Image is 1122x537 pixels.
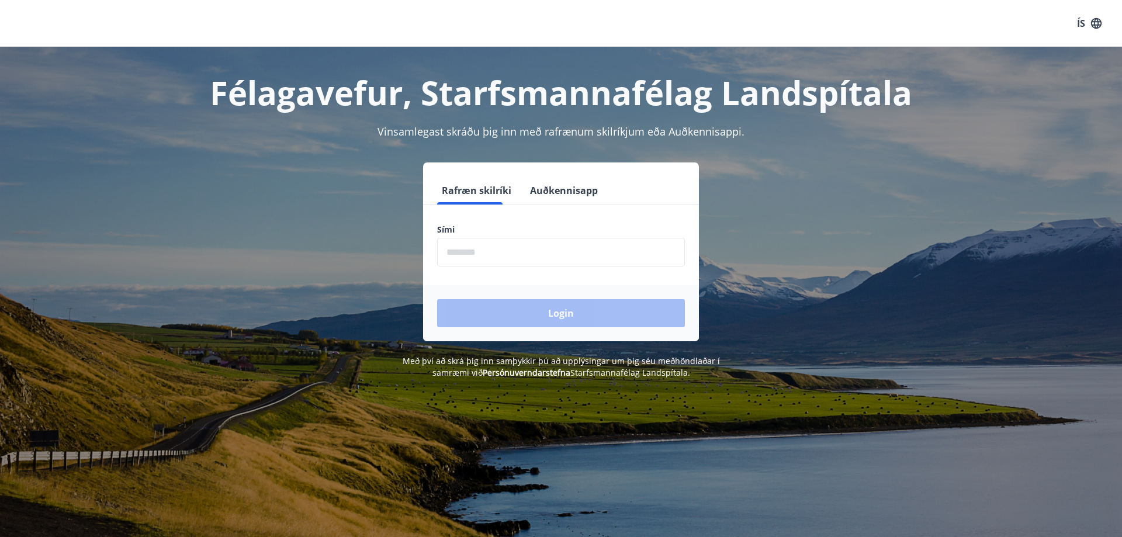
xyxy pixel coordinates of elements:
button: Auðkennisapp [525,176,602,205]
a: Persónuverndarstefna [483,367,570,378]
button: Rafræn skilríki [437,176,516,205]
button: ÍS [1071,13,1108,34]
label: Sími [437,224,685,235]
h1: Félagavefur, Starfsmannafélag Landspítala [154,70,968,115]
span: Vinsamlegast skráðu þig inn með rafrænum skilríkjum eða Auðkennisappi. [378,124,744,138]
span: Með því að skrá þig inn samþykkir þú að upplýsingar um þig séu meðhöndlaðar í samræmi við Starfsm... [403,355,720,378]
